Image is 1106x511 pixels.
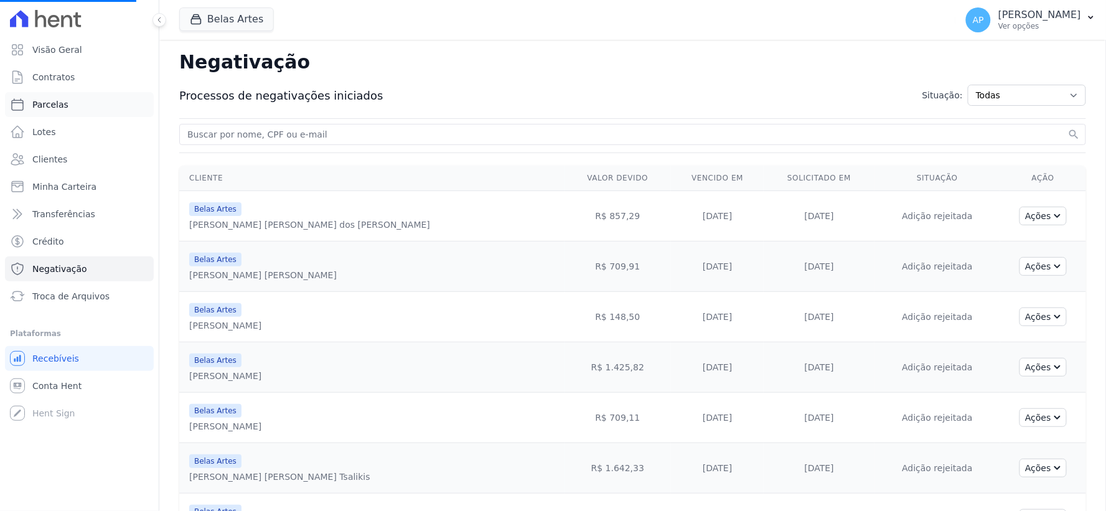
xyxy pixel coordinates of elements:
[189,319,261,332] div: [PERSON_NAME]
[189,354,241,367] span: Belas Artes
[5,284,154,309] a: Troca de Arquivos
[973,16,984,24] span: AP
[922,89,963,102] span: Situação:
[874,292,1000,342] td: Adição rejeitada
[189,202,241,216] span: Belas Artes
[189,420,261,433] div: [PERSON_NAME]
[179,7,274,31] button: Belas Artes
[565,191,672,241] td: R$ 857,29
[1019,207,1067,225] button: Ações
[565,342,672,393] td: R$ 1.425,82
[32,352,79,365] span: Recebíveis
[956,2,1106,37] button: AP [PERSON_NAME] Ver opções
[5,229,154,254] a: Crédito
[874,393,1000,443] td: Adição rejeitada
[5,373,154,398] a: Conta Hent
[32,290,110,302] span: Troca de Arquivos
[764,191,874,241] td: [DATE]
[998,9,1081,21] p: [PERSON_NAME]
[1000,166,1086,191] th: Ação
[32,71,75,83] span: Contratos
[874,342,1000,393] td: Adição rejeitada
[189,253,241,266] span: Belas Artes
[10,326,149,341] div: Plataformas
[189,454,241,468] span: Belas Artes
[5,147,154,172] a: Clientes
[189,218,430,231] div: [PERSON_NAME] [PERSON_NAME] dos [PERSON_NAME]
[5,202,154,227] a: Transferências
[671,393,764,443] td: [DATE]
[5,65,154,90] a: Contratos
[179,87,383,104] span: Processos de negativações iniciados
[565,443,672,494] td: R$ 1.642,33
[671,342,764,393] td: [DATE]
[671,166,764,191] th: Vencido em
[671,241,764,292] td: [DATE]
[32,380,82,392] span: Conta Hent
[874,241,1000,292] td: Adição rejeitada
[185,127,1066,142] input: Buscar por nome, CPF ou e-mail
[5,174,154,199] a: Minha Carteira
[32,98,68,111] span: Parcelas
[189,404,241,418] span: Belas Artes
[764,292,874,342] td: [DATE]
[32,180,96,193] span: Minha Carteira
[565,241,672,292] td: R$ 709,91
[32,263,87,275] span: Negativação
[1068,128,1080,141] button: search
[764,166,874,191] th: Solicitado em
[5,120,154,144] a: Lotes
[189,471,370,483] div: [PERSON_NAME] [PERSON_NAME] Tsalikis
[1019,257,1067,276] button: Ações
[5,256,154,281] a: Negativação
[5,92,154,117] a: Parcelas
[565,292,672,342] td: R$ 148,50
[32,208,95,220] span: Transferências
[671,292,764,342] td: [DATE]
[1019,408,1067,427] button: Ações
[764,443,874,494] td: [DATE]
[1019,459,1067,477] button: Ações
[5,346,154,371] a: Recebíveis
[874,166,1000,191] th: Situação
[179,50,1086,75] h2: Negativação
[179,166,565,191] th: Cliente
[998,21,1081,31] p: Ver opções
[671,191,764,241] td: [DATE]
[189,370,261,382] div: [PERSON_NAME]
[1019,307,1067,326] button: Ações
[764,393,874,443] td: [DATE]
[671,443,764,494] td: [DATE]
[874,191,1000,241] td: Adição rejeitada
[32,126,56,138] span: Lotes
[32,153,67,166] span: Clientes
[874,443,1000,494] td: Adição rejeitada
[764,342,874,393] td: [DATE]
[764,241,874,292] td: [DATE]
[189,269,337,281] div: [PERSON_NAME] [PERSON_NAME]
[32,44,82,56] span: Visão Geral
[1019,358,1067,377] button: Ações
[32,235,64,248] span: Crédito
[565,393,672,443] td: R$ 709,11
[565,166,672,191] th: Valor devido
[189,303,241,317] span: Belas Artes
[5,37,154,62] a: Visão Geral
